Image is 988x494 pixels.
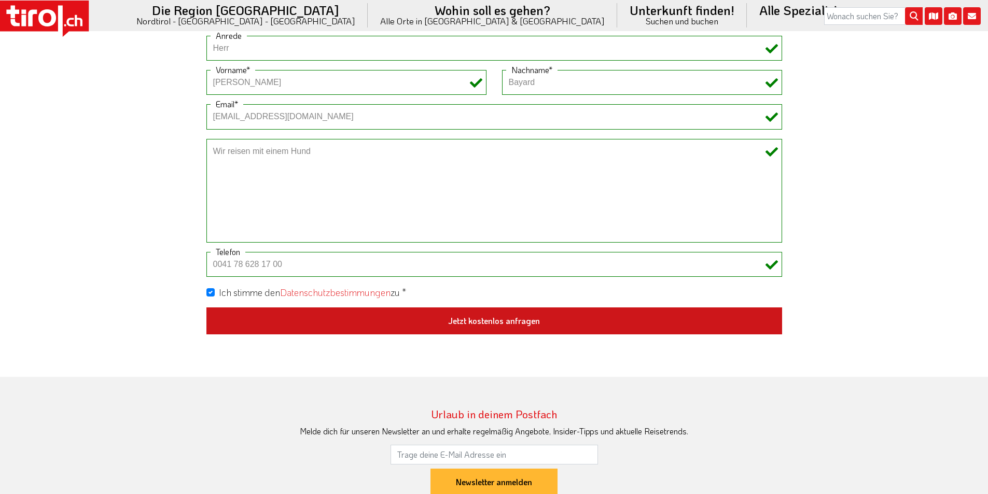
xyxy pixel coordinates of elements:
small: Alle Orte in [GEOGRAPHIC_DATA] & [GEOGRAPHIC_DATA] [380,17,605,25]
div: Melde dich für unseren Newsletter an und erhalte regelmäßig Angebote, Insider-Tipps und aktuelle ... [206,426,782,437]
i: Karte öffnen [925,7,942,25]
label: Ich stimme den zu * [219,286,406,299]
small: Suchen und buchen [630,17,734,25]
a: Datenschutzbestimmungen [280,286,391,299]
small: Nordtirol - [GEOGRAPHIC_DATA] - [GEOGRAPHIC_DATA] [136,17,355,25]
button: Jetzt kostenlos anfragen [206,307,782,334]
input: Trage deine E-Mail Adresse ein [391,445,598,464]
h3: Urlaub in deinem Postfach [206,408,782,420]
i: Kontakt [963,7,981,25]
i: Fotogalerie [944,7,962,25]
input: Wonach suchen Sie? [824,7,923,25]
